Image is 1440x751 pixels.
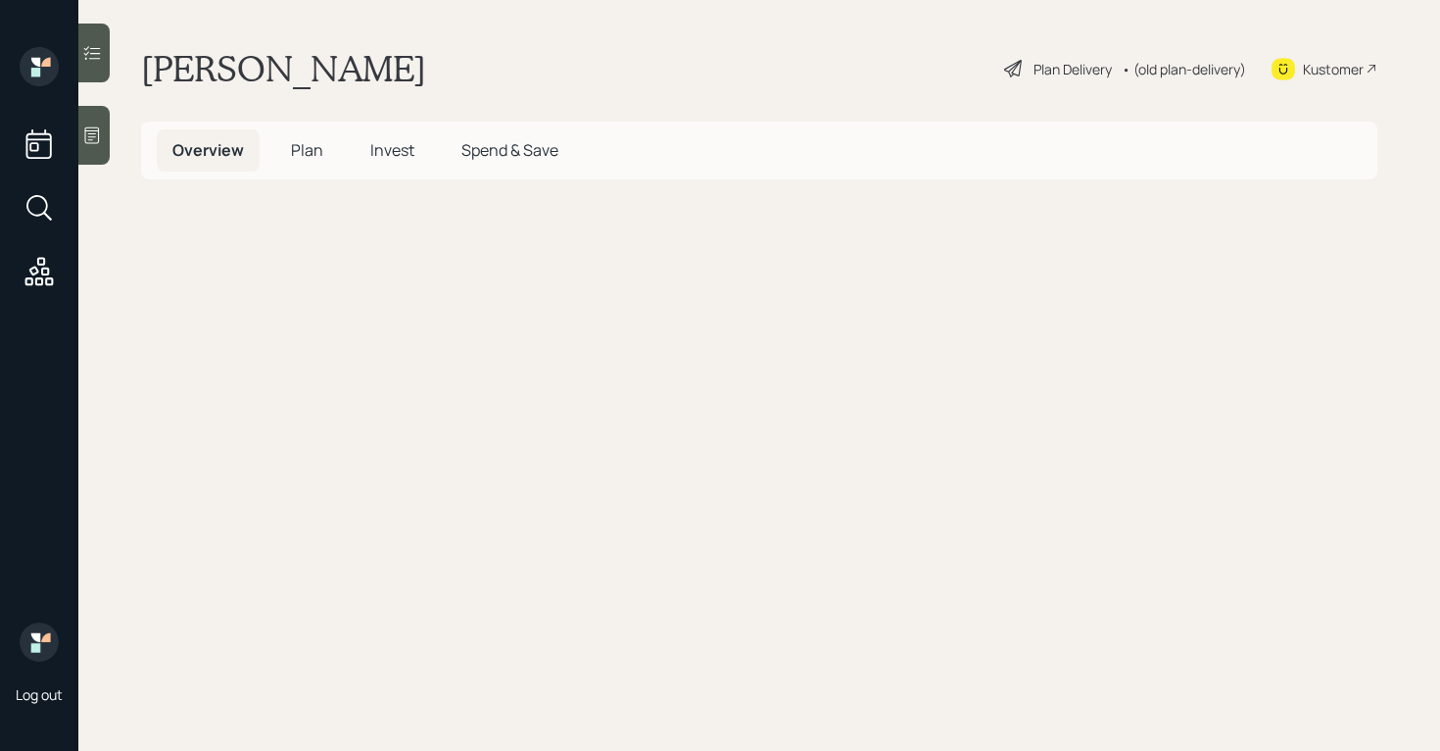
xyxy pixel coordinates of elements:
div: Plan Delivery [1033,59,1112,79]
div: Kustomer [1303,59,1364,79]
span: Overview [172,139,244,161]
div: • (old plan-delivery) [1122,59,1246,79]
img: retirable_logo.png [20,623,59,662]
h1: [PERSON_NAME] [141,47,426,90]
span: Spend & Save [461,139,558,161]
div: Log out [16,685,63,704]
span: Plan [291,139,323,161]
span: Invest [370,139,414,161]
